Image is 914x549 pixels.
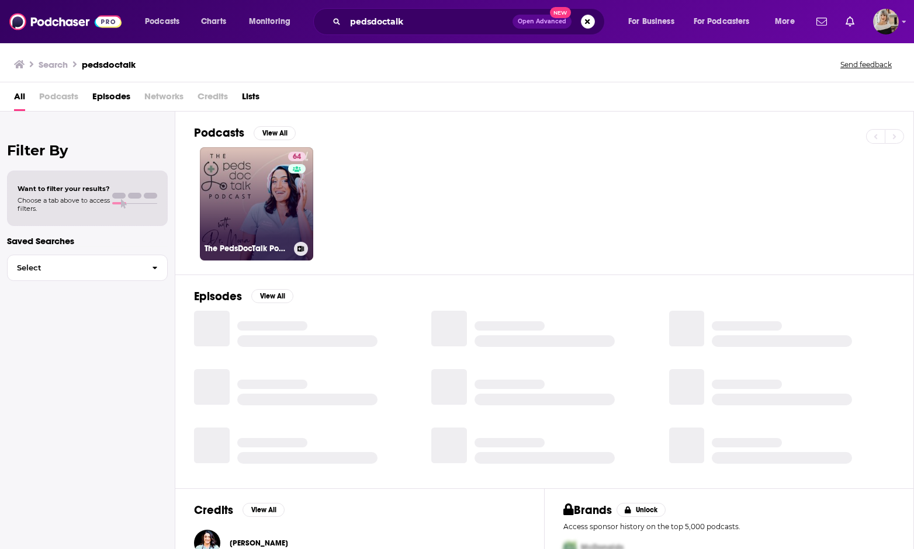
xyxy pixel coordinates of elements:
p: Access sponsor history on the top 5,000 podcasts. [563,522,895,531]
span: Credits [198,87,228,111]
button: open menu [686,12,767,31]
h3: Search [39,59,68,70]
a: PodcastsView All [194,126,296,140]
span: For Business [628,13,674,30]
a: Show notifications dropdown [841,12,859,32]
button: Show profile menu [873,9,899,34]
img: User Profile [873,9,899,34]
h2: Credits [194,503,233,517]
a: 64The PedsDocTalk Podcast: Child Health, Development & Parenting—From a [MEDICAL_DATA] Mom [200,147,313,260]
button: View All [243,503,285,517]
div: Search podcasts, credits, & more... [324,8,616,35]
input: Search podcasts, credits, & more... [345,12,513,31]
span: New [550,7,571,18]
h2: Brands [563,503,612,517]
button: open menu [241,12,306,31]
span: Podcasts [39,87,78,111]
span: More [775,13,795,30]
a: All [14,87,25,111]
span: 64 [293,151,301,163]
a: Dr. Mona Amin [230,538,288,548]
button: Unlock [617,503,666,517]
h2: Filter By [7,142,168,159]
button: Open AdvancedNew [513,15,572,29]
span: [PERSON_NAME] [230,538,288,548]
a: Episodes [92,87,130,111]
span: Want to filter your results? [18,185,110,193]
button: View All [251,289,293,303]
span: Logged in as angelabaggetta [873,9,899,34]
span: Networks [144,87,184,111]
a: CreditsView All [194,503,285,517]
button: View All [254,126,296,140]
a: Lists [242,87,259,111]
p: Saved Searches [7,235,168,246]
button: open menu [620,12,689,31]
h3: pedsdoctalk [82,59,136,70]
a: Show notifications dropdown [812,12,832,32]
button: Send feedback [837,60,895,70]
span: Select [8,264,143,272]
span: Charts [201,13,226,30]
h3: The PedsDocTalk Podcast: Child Health, Development & Parenting—From a [MEDICAL_DATA] Mom [205,244,289,253]
button: open menu [767,12,809,31]
a: Charts [193,12,233,31]
span: Monitoring [249,13,290,30]
a: 64 [288,152,306,161]
img: Podchaser - Follow, Share and Rate Podcasts [9,11,122,33]
span: Podcasts [145,13,179,30]
span: Choose a tab above to access filters. [18,196,110,213]
h2: Episodes [194,289,242,304]
button: open menu [137,12,195,31]
span: Open Advanced [518,19,566,25]
a: EpisodesView All [194,289,293,304]
button: Select [7,255,168,281]
h2: Podcasts [194,126,244,140]
span: For Podcasters [694,13,750,30]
